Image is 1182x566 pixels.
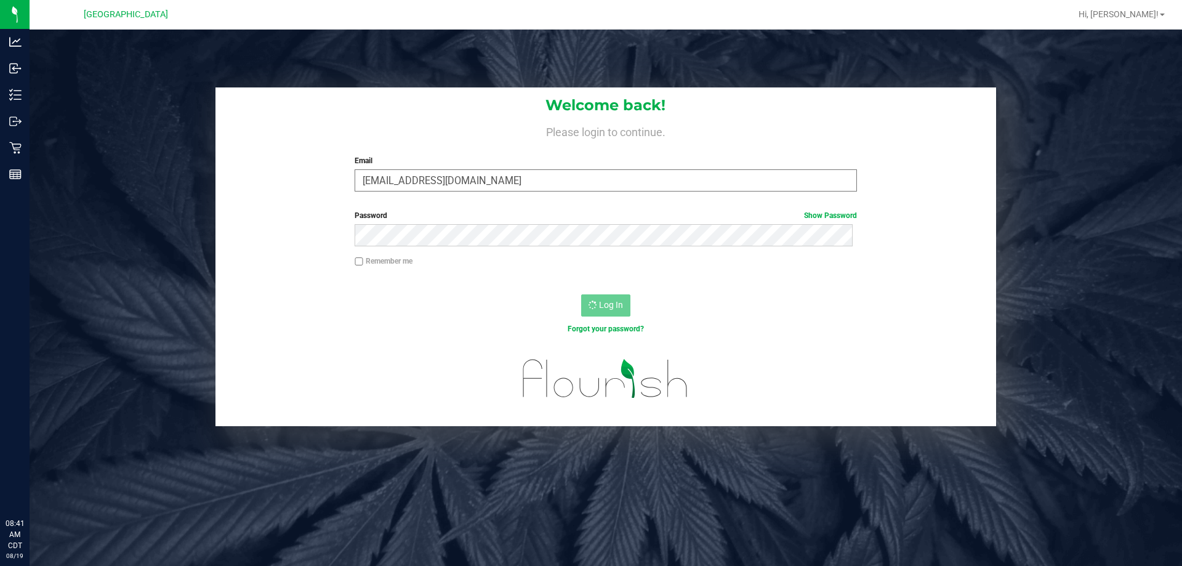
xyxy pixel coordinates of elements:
[508,347,703,410] img: flourish_logo.svg
[9,36,22,48] inline-svg: Analytics
[9,89,22,101] inline-svg: Inventory
[6,551,24,560] p: 08/19
[9,62,22,75] inline-svg: Inbound
[1079,9,1159,19] span: Hi, [PERSON_NAME]!
[215,97,996,113] h1: Welcome back!
[6,518,24,551] p: 08:41 AM CDT
[215,123,996,138] h4: Please login to continue.
[581,294,630,317] button: Log In
[355,155,856,166] label: Email
[355,211,387,220] span: Password
[599,300,623,310] span: Log In
[568,325,644,333] a: Forgot your password?
[355,256,412,267] label: Remember me
[9,142,22,154] inline-svg: Retail
[84,9,168,20] span: [GEOGRAPHIC_DATA]
[355,257,363,266] input: Remember me
[9,168,22,180] inline-svg: Reports
[804,211,857,220] a: Show Password
[9,115,22,127] inline-svg: Outbound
